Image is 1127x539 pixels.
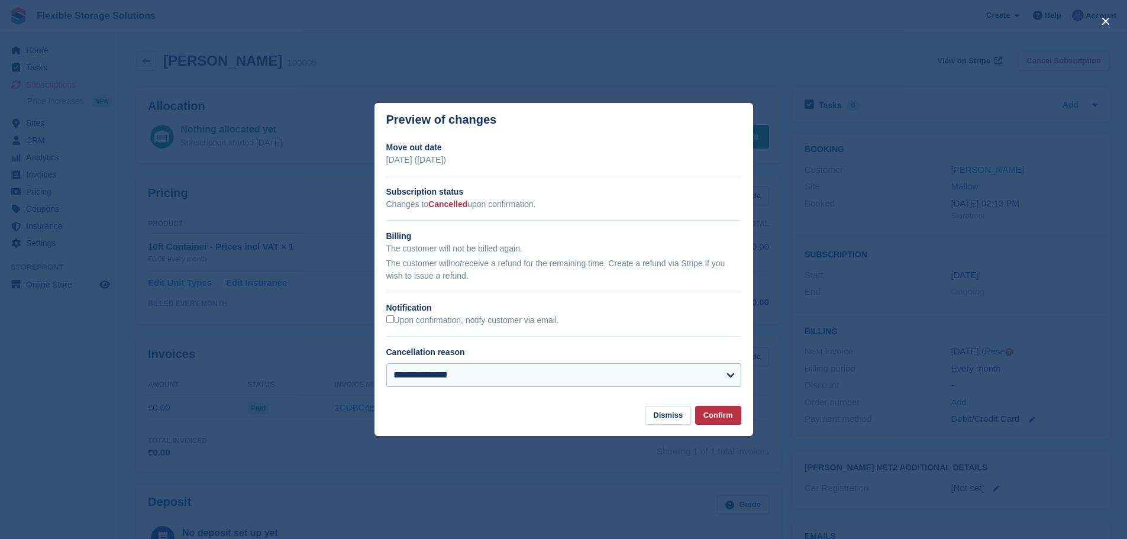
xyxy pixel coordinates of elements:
button: Dismiss [645,406,691,425]
p: Changes to upon confirmation. [386,198,741,211]
h2: Billing [386,230,741,243]
em: not [450,259,461,268]
button: close [1096,12,1115,31]
p: The customer will not be billed again. [386,243,741,255]
label: Cancellation reason [386,347,465,357]
h2: Move out date [386,141,741,154]
label: Upon confirmation, notify customer via email. [386,315,559,326]
p: The customer will receive a refund for the remaining time. Create a refund via Stripe if you wish... [386,257,741,282]
span: Cancelled [428,199,467,209]
input: Upon confirmation, notify customer via email. [386,315,394,323]
h2: Notification [386,302,741,314]
p: Preview of changes [386,113,497,127]
p: [DATE] ([DATE]) [386,154,741,166]
h2: Subscription status [386,186,741,198]
button: Confirm [695,406,741,425]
